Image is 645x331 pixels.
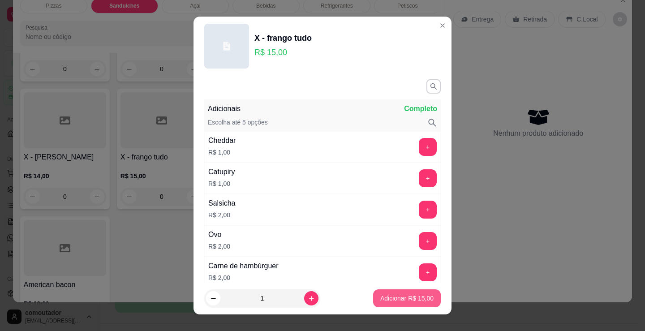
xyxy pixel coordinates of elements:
div: Cheddar [208,135,236,146]
p: R$ 2,00 [208,211,235,219]
div: Salsicha [208,198,235,209]
p: Adicionar R$ 15,00 [380,294,434,303]
button: decrease-product-quantity [206,291,220,305]
div: Ovo [208,229,230,240]
button: add [419,201,437,219]
button: add [419,169,437,187]
p: R$ 2,00 [208,273,279,282]
button: Adicionar R$ 15,00 [373,289,441,307]
p: R$ 15,00 [254,46,312,59]
p: R$ 1,00 [208,179,235,188]
div: Catupiry [208,167,235,177]
p: Adicionais [208,103,241,114]
button: add [419,138,437,156]
div: Carne de hambúrguer [208,261,279,271]
button: add [419,232,437,250]
div: X - frango tudo [254,32,312,44]
p: Escolha até 5 opções [208,118,268,128]
p: R$ 2,00 [208,242,230,251]
p: R$ 1,00 [208,148,236,157]
p: Completo [404,103,437,114]
button: increase-product-quantity [304,291,318,305]
button: Close [435,18,450,33]
button: add [419,263,437,281]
